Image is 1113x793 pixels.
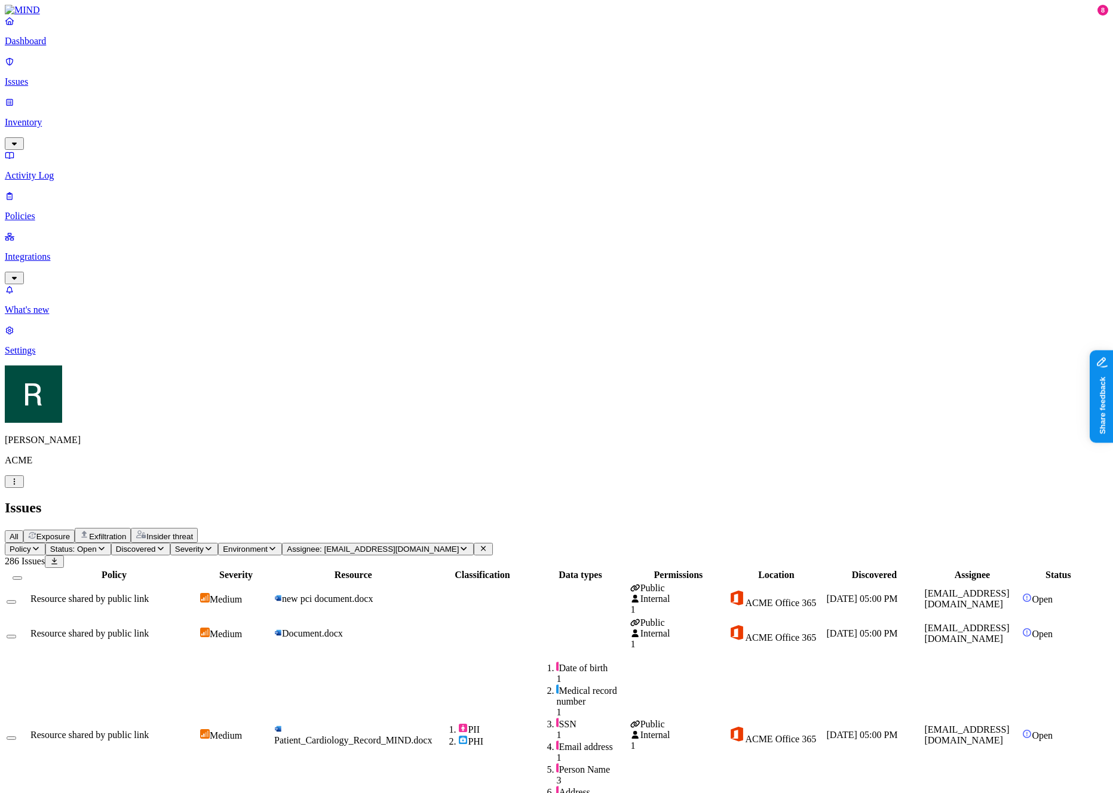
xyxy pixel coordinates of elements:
div: Status [1022,570,1094,580]
img: status-open [1022,593,1032,603]
span: Policy [10,545,31,554]
p: Inventory [5,117,1108,128]
div: Public [630,617,726,628]
a: Integrations [5,231,1108,282]
div: SSN [556,718,628,730]
div: PHI [458,735,530,747]
span: ACME Office 365 [745,734,816,744]
div: Severity [200,570,272,580]
span: new pci document.docx [282,594,373,604]
span: [EMAIL_ADDRESS][DOMAIN_NAME] [924,623,1009,644]
div: Assignee [924,570,1020,580]
span: Status: Open [50,545,97,554]
div: Internal [630,594,726,604]
div: 1 [556,707,628,718]
span: Medium [210,594,242,604]
span: Document.docx [282,628,343,638]
div: Public [630,583,726,594]
p: What's new [5,305,1108,315]
span: Patient_Cardiology_Record_MIND.docx [274,735,432,745]
img: pii-line [556,718,559,727]
img: pii [458,723,468,733]
h2: Issues [5,500,1108,516]
span: Exfiltration [89,532,126,541]
a: What's new [5,284,1108,315]
img: MIND [5,5,40,16]
span: [DATE] 05:00 PM [826,628,897,638]
div: 1 [630,604,726,615]
span: [DATE] 05:00 PM [826,730,897,740]
a: Issues [5,56,1108,87]
div: Public [630,719,726,730]
span: Open [1032,629,1053,639]
span: [EMAIL_ADDRESS][DOMAIN_NAME] [924,588,1009,609]
img: microsoft-word [274,629,282,637]
a: Activity Log [5,150,1108,181]
div: 1 [630,740,726,751]
img: severity-medium [200,729,210,739]
button: Select all [13,576,22,580]
div: Medical record number [556,684,628,707]
div: Location [728,570,824,580]
button: Select row [7,635,16,638]
img: status-open [1022,729,1032,739]
img: Ron Rabinovich [5,365,62,423]
div: 8 [1097,5,1108,16]
img: pii-line [556,763,559,773]
span: Open [1032,594,1053,604]
span: Medium [210,730,242,740]
span: ACME Office 365 [745,598,816,608]
p: ACME [5,455,1108,466]
p: Integrations [5,251,1108,262]
p: Issues [5,76,1108,87]
img: severity-medium [200,628,210,637]
img: microsoft-word [274,594,282,602]
a: Settings [5,325,1108,356]
img: phi [458,735,468,745]
a: Inventory [5,97,1108,148]
img: microsoft-word [274,725,282,733]
img: office-365 [728,726,745,742]
button: Select row [7,600,16,604]
div: Person Name [556,763,628,775]
div: Discovered [826,570,922,580]
span: Severity [175,545,204,554]
span: Resource shared by public link [30,730,149,740]
div: Resource [274,570,432,580]
p: Settings [5,345,1108,356]
span: Insider threat [146,532,193,541]
div: 1 [556,730,628,740]
span: [DATE] 05:00 PM [826,594,897,604]
span: Assignee: [EMAIL_ADDRESS][DOMAIN_NAME] [287,545,459,554]
span: Discovered [116,545,156,554]
div: 3 [556,775,628,786]
div: Permissions [630,570,726,580]
span: Environment [223,545,268,554]
span: Resource shared by public link [30,628,149,638]
p: Dashboard [5,36,1108,47]
a: Dashboard [5,16,1108,47]
span: Open [1032,730,1053,740]
button: Select row [7,736,16,740]
span: ACME Office 365 [745,632,816,643]
span: 286 Issues [5,556,45,566]
div: 1 [556,752,628,763]
img: phi-line [556,684,559,694]
div: Internal [630,628,726,639]
img: office-365 [728,589,745,606]
div: 1 [630,639,726,650]
div: PII [458,723,530,735]
div: Classification [434,570,530,580]
span: All [10,532,19,541]
img: pii-line [556,740,559,750]
a: Policies [5,190,1108,222]
div: 1 [556,674,628,684]
div: Data types [532,570,628,580]
img: status-open [1022,628,1032,637]
img: severity-medium [200,593,210,603]
p: [PERSON_NAME] [5,435,1108,445]
div: Email address [556,740,628,752]
span: [EMAIL_ADDRESS][DOMAIN_NAME] [924,724,1009,745]
div: Policy [30,570,198,580]
p: Policies [5,211,1108,222]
